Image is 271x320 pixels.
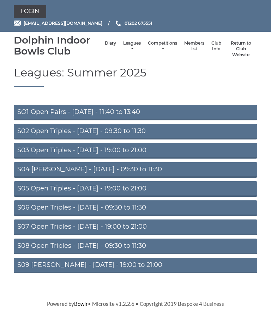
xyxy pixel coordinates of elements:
[14,162,257,178] a: S04 [PERSON_NAME] - [DATE] - 09:30 to 11:30
[105,40,116,46] a: Diary
[14,200,257,216] a: S06 Open Triples - [DATE] - 09:30 to 11:30
[14,5,46,18] a: Login
[14,181,257,197] a: S05 Open Triples - [DATE] - 19:00 to 21:00
[228,40,254,58] a: Return to Club Website
[115,20,152,27] a: Phone us 01202 675551
[14,239,257,254] a: S08 Open Triples - [DATE] - 09:30 to 11:30
[47,301,224,307] span: Powered by • Microsite v1.2.2.6 • Copyright 2019 Bespoke 4 Business
[14,124,257,139] a: S02 Open Triples - [DATE] - 09:30 to 11:30
[24,21,102,26] span: [EMAIL_ADDRESS][DOMAIN_NAME]
[184,40,204,52] a: Members list
[14,143,257,159] a: S03 Open Triples - [DATE] - 19:00 to 21:00
[14,21,21,26] img: Email
[211,40,221,52] a: Club Info
[123,40,141,52] a: Leagues
[14,35,101,57] div: Dolphin Indoor Bowls Club
[14,258,257,273] a: S09 [PERSON_NAME] - [DATE] - 19:00 to 21:00
[14,219,257,235] a: S07 Open Triples - [DATE] - 19:00 to 21:00
[116,21,121,26] img: Phone us
[14,20,102,27] a: Email [EMAIL_ADDRESS][DOMAIN_NAME]
[148,40,177,52] a: Competitions
[74,301,88,307] a: Bowlr
[14,105,257,120] a: SO1 Open Pairs - [DATE] - 11:40 to 13:40
[125,21,152,26] span: 01202 675551
[14,66,257,87] h1: Leagues: Summer 2025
